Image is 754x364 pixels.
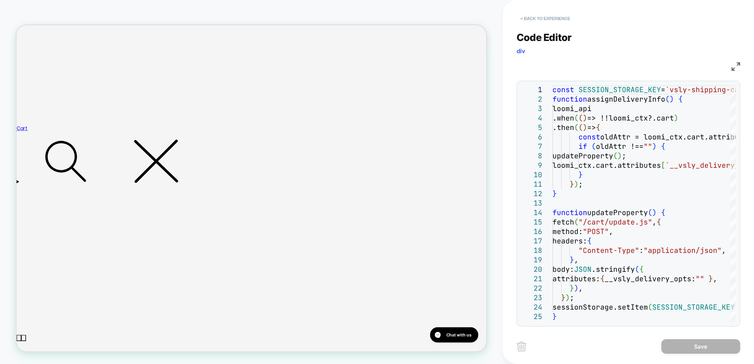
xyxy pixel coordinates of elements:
[517,47,525,55] span: div
[583,123,587,132] span: )
[552,104,592,113] span: loomi_api
[579,142,587,151] span: if
[552,312,557,321] span: }
[552,217,574,227] span: fetch
[521,293,542,303] div: 23
[639,265,644,274] span: {
[552,151,613,160] span: updateProperty
[587,236,592,245] span: {
[579,113,583,123] span: (
[652,142,657,151] span: )
[648,303,652,312] span: (
[521,180,542,189] div: 11
[561,293,565,302] span: }
[521,123,542,132] div: 5
[570,284,574,293] span: }
[570,180,574,189] span: }
[521,104,542,113] div: 3
[521,217,542,227] div: 15
[574,217,579,227] span: (
[521,132,542,142] div: 6
[521,321,542,331] div: 26
[521,255,542,265] div: 19
[732,62,740,71] img: fullscreen
[521,227,542,236] div: 16
[521,170,542,180] div: 10
[552,227,583,236] span: method:
[579,284,583,293] span: ,
[521,113,542,123] div: 4
[552,95,587,104] span: function
[605,274,696,283] span: __vsly_delivery_opts:
[592,265,635,274] span: .stringify
[552,236,587,245] span: headers:
[26,9,59,17] h2: Chat with us
[613,151,618,160] span: (
[552,189,557,198] span: }
[670,95,674,104] span: )
[661,142,665,151] span: {
[652,303,735,312] span: SESSION_STORAGE_KEY
[552,274,600,283] span: attributes:
[521,265,542,274] div: 20
[579,217,652,227] span: "/cart/update.js"
[587,208,648,217] span: updateProperty
[635,265,639,274] span: (
[648,208,652,217] span: (
[639,246,644,255] span: :
[521,95,542,104] div: 2
[517,12,574,25] button: < Back to experience
[722,246,726,255] span: ,
[574,255,579,264] span: ,
[600,274,605,283] span: {
[713,274,717,283] span: ,
[618,151,622,160] span: )
[579,246,639,255] span: "Content-Type"
[521,151,542,161] div: 8
[517,342,526,351] img: delete
[521,85,542,95] div: 1
[661,161,665,170] span: [
[678,95,683,104] span: {
[657,217,661,227] span: {
[596,142,644,151] span: oldAttr !==
[521,284,542,293] div: 22
[587,113,674,123] span: => !!loomi_ctx?.cart
[609,227,613,236] span: ,
[644,142,652,151] span: ""
[587,95,665,104] span: assignDeliveryInfo
[521,303,542,312] div: 24
[552,85,574,94] span: const
[552,113,574,123] span: .when
[574,265,592,274] span: JSON
[696,274,704,283] span: ""
[552,303,648,312] span: sessionStorage.setItem
[661,208,665,217] span: {
[574,180,579,189] span: )
[521,246,542,255] div: 18
[665,95,670,104] span: (
[583,227,609,236] span: "POST"
[574,123,579,132] span: (
[552,161,661,170] span: loomi_ctx.cart.attributes
[652,217,657,227] span: ,
[521,189,542,199] div: 12
[587,123,596,132] span: =>
[521,236,542,246] div: 17
[661,339,740,354] button: Save
[709,274,713,283] span: }
[574,284,579,293] span: )
[583,113,587,123] span: )
[552,208,587,217] span: function
[565,293,570,302] span: )
[570,293,574,302] span: ;
[521,274,542,284] div: 21
[579,132,600,141] span: const
[674,113,678,123] span: )
[521,208,542,217] div: 14
[574,113,579,123] span: (
[521,312,542,321] div: 25
[600,132,752,141] span: oldAttr = loomi_ctx.cart.attributes
[517,32,572,43] span: Code Editor
[570,255,574,264] span: }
